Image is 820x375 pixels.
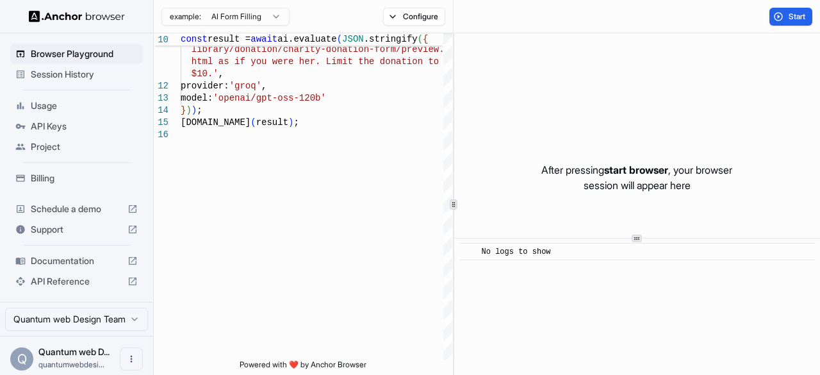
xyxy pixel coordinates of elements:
[10,271,143,292] div: API Reference
[293,117,299,128] span: ;
[31,203,122,215] span: Schedule a demo
[10,96,143,116] div: Usage
[31,172,138,185] span: Billing
[192,105,197,115] span: )
[186,105,191,115] span: )
[250,117,256,128] span: (
[342,34,364,44] span: JSON
[31,99,138,112] span: Usage
[208,34,250,44] span: result =
[218,69,224,79] span: ,
[256,117,288,128] span: result
[10,44,143,64] div: Browser Playground
[10,64,143,85] div: Session History
[10,347,33,371] div: Q
[288,117,293,128] span: )
[38,346,110,357] span: Quantum web Design
[192,44,445,54] span: library/donation/charity-donation-form/preview.
[261,81,266,91] span: ,
[364,34,418,44] span: .stringify
[10,219,143,240] div: Support
[10,116,143,137] div: API Keys
[466,246,472,258] span: ​
[10,137,143,157] div: Project
[10,251,143,271] div: Documentation
[769,8,812,26] button: Start
[192,56,439,67] span: html as if you were her. Limit the donation to
[154,34,168,46] span: 10
[383,8,445,26] button: Configure
[604,163,668,176] span: start browser
[337,34,342,44] span: (
[31,254,122,267] span: Documentation
[240,360,366,375] span: Powered with ❤️ by Anchor Browser
[192,69,218,79] span: $10.'
[154,80,168,92] div: 12
[31,120,138,133] span: API Keys
[31,140,138,153] span: Project
[10,199,143,219] div: Schedule a demo
[10,168,143,188] div: Billing
[423,34,428,44] span: {
[154,129,168,141] div: 16
[789,12,807,22] span: Start
[213,93,325,103] span: 'openai/gpt-oss-120b'
[541,162,732,193] p: After pressing , your browser session will appear here
[181,93,213,103] span: model:
[29,10,125,22] img: Anchor Logo
[38,360,104,369] span: quantumwebdesign9@gmail.com
[31,47,138,60] span: Browser Playground
[154,92,168,104] div: 13
[482,247,551,256] span: No logs to show
[181,81,229,91] span: provider:
[31,223,122,236] span: Support
[277,34,336,44] span: ai.evaluate
[120,347,143,371] button: Open menu
[229,81,261,91] span: 'groq'
[154,104,168,117] div: 14
[418,34,423,44] span: (
[181,105,186,115] span: }
[181,117,250,128] span: [DOMAIN_NAME]
[170,12,201,22] span: example:
[31,68,138,81] span: Session History
[181,34,208,44] span: const
[250,34,277,44] span: await
[31,275,122,288] span: API Reference
[197,105,202,115] span: ;
[154,117,168,129] div: 15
